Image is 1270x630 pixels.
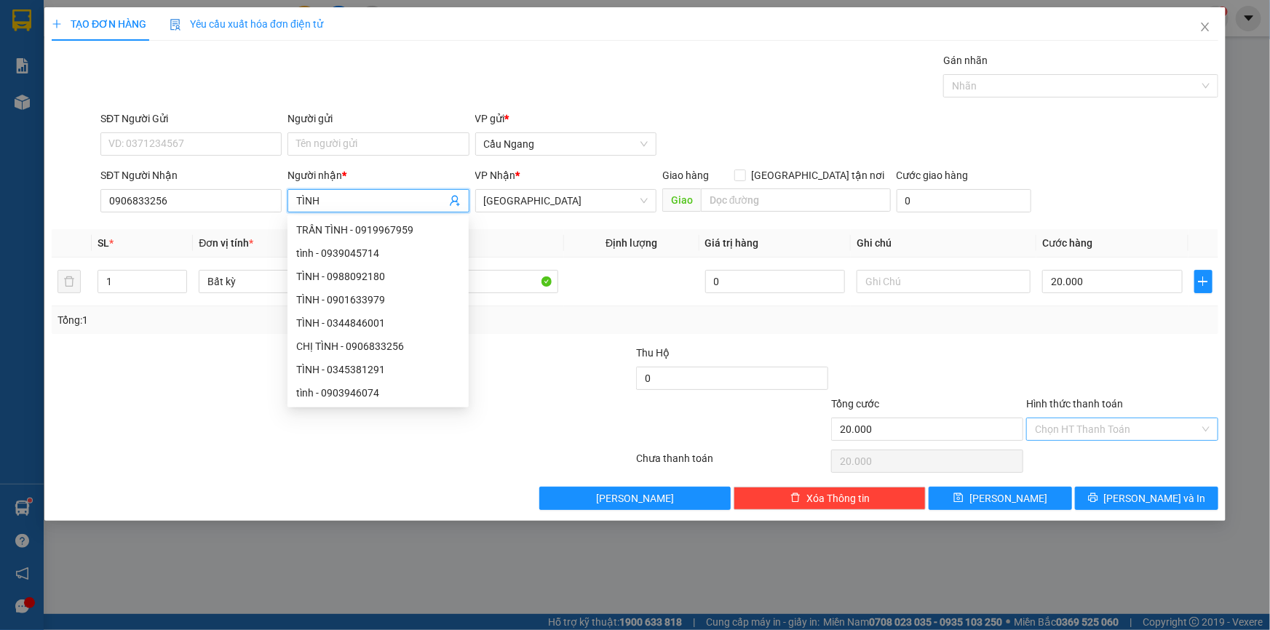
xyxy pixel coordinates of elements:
span: delete [790,493,801,504]
span: Thu Hộ [636,347,670,359]
div: SĐT Người Gửi [100,111,282,127]
span: [PERSON_NAME] và In [1104,490,1206,506]
span: Giao [662,188,701,212]
input: VD: Bàn, Ghế [384,270,558,293]
input: 0 [705,270,846,293]
span: close [1199,21,1211,33]
div: tình - 0939045714 [296,245,460,261]
span: CC : [92,95,113,111]
input: Cước giao hàng [897,189,1031,212]
div: tình - 0903946074 [287,381,469,404]
span: Xóa Thông tin [806,490,870,506]
label: Hình thức thanh toán [1026,398,1123,410]
div: TÌNH - 0344846001 [296,315,460,331]
div: Chưa thanh toán [635,450,830,476]
span: Gửi: [12,14,35,29]
div: 0909646861 [95,63,242,83]
span: SL [98,237,109,249]
div: TRẦN TÌNH - 0919967959 [296,222,460,238]
div: TÌNH - 0345381291 [296,362,460,378]
div: TÌNH - 0345381291 [287,358,469,381]
div: SĐT Người Nhận [100,167,282,183]
div: CHỊ TÌNH - 0906833256 [296,338,460,354]
div: [GEOGRAPHIC_DATA] [95,12,242,45]
button: plus [1194,270,1213,293]
button: Close [1185,7,1226,48]
div: Người nhận [287,167,469,183]
span: Giao hàng [662,170,709,181]
span: save [953,493,964,504]
div: VP gửi [475,111,656,127]
span: plus [1195,276,1212,287]
div: tình - 0903946074 [296,385,460,401]
span: Cước hàng [1042,237,1092,249]
div: TÌNH - 0901633979 [287,288,469,311]
div: CHỊ TÌNH - 0906833256 [287,335,469,358]
span: TẠO ĐƠN HÀNG [52,18,146,30]
div: TÌNH - 0988092180 [287,265,469,288]
span: Tổng cước [831,398,879,410]
button: printer[PERSON_NAME] và In [1075,487,1218,510]
span: Bất kỳ [207,271,364,292]
label: Gán nhãn [943,55,988,66]
div: 20.000 [92,92,244,112]
div: TÌNH - 0988092180 [296,268,460,284]
span: [PERSON_NAME] [596,490,674,506]
th: Ghi chú [851,229,1036,258]
div: tình - 0939045714 [287,242,469,265]
div: Người gửi [287,111,469,127]
div: VIET A [95,45,242,63]
span: [PERSON_NAME] [969,490,1047,506]
input: Dọc đường [701,188,891,212]
span: Giá trị hàng [705,237,759,249]
span: printer [1088,493,1098,504]
span: Nhận: [95,12,130,28]
button: delete [57,270,81,293]
label: Cước giao hàng [897,170,969,181]
button: deleteXóa Thông tin [734,487,926,510]
span: plus [52,19,62,29]
button: [PERSON_NAME] [539,487,731,510]
div: TÌNH - 0344846001 [287,311,469,335]
span: user-add [449,195,461,207]
span: Đơn vị tính [199,237,253,249]
div: Tổng: 1 [57,312,491,328]
div: TÌNH - 0901633979 [296,292,460,308]
span: [GEOGRAPHIC_DATA] tận nơi [746,167,891,183]
div: AN TAM [12,47,84,65]
div: Cầu Ngang [12,12,84,47]
span: Định lượng [606,237,657,249]
span: Sài Gòn [484,190,648,212]
input: Ghi Chú [857,270,1031,293]
div: TRẦN TÌNH - 0919967959 [287,218,469,242]
button: save[PERSON_NAME] [929,487,1072,510]
img: icon [170,19,181,31]
span: Cầu Ngang [484,133,648,155]
span: Yêu cầu xuất hóa đơn điện tử [170,18,323,30]
span: VP Nhận [475,170,516,181]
